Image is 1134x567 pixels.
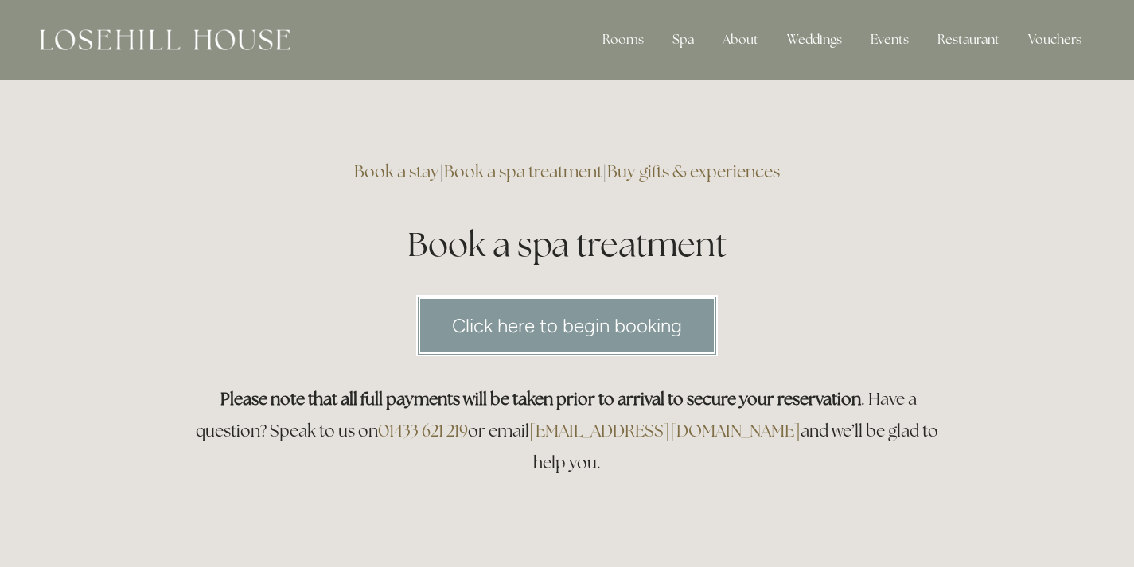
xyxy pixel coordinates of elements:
strong: Please note that all full payments will be taken prior to arrival to secure your reservation [220,388,861,410]
a: Book a spa treatment [444,161,602,182]
a: 01433 621 219 [378,420,468,441]
div: About [710,24,771,56]
div: Weddings [774,24,855,56]
a: Buy gifts & experiences [607,161,780,182]
a: Vouchers [1015,24,1094,56]
a: Click here to begin booking [416,295,718,356]
h3: | | [187,156,948,188]
a: Book a stay [354,161,439,182]
div: Restaurant [925,24,1012,56]
div: Spa [660,24,707,56]
div: Rooms [590,24,657,56]
h3: . Have a question? Speak to us on or email and we’ll be glad to help you. [187,383,948,479]
a: [EMAIL_ADDRESS][DOMAIN_NAME] [529,420,801,441]
div: Events [858,24,922,56]
img: Losehill House [40,29,290,50]
h1: Book a spa treatment [187,221,948,268]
